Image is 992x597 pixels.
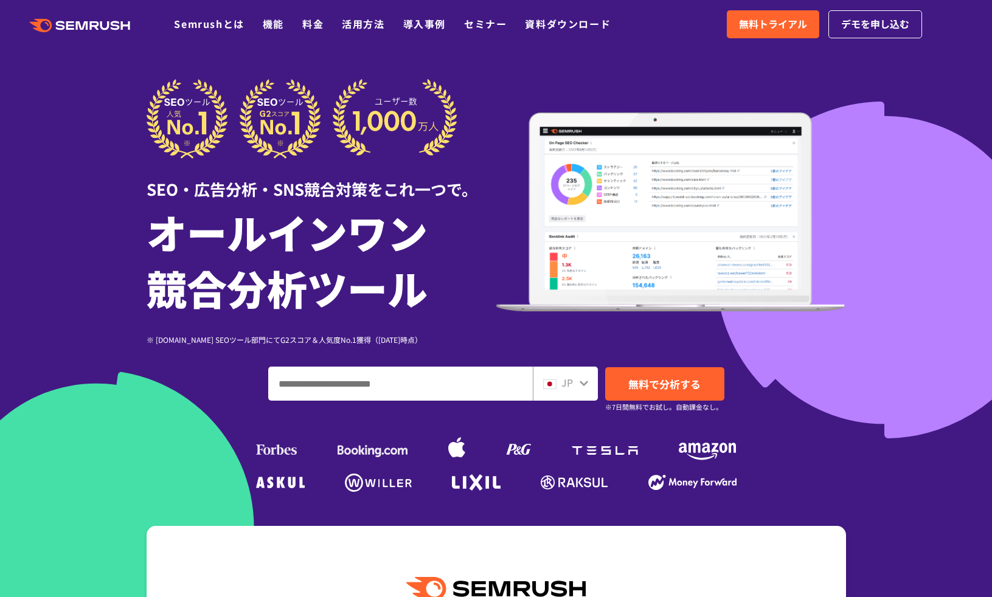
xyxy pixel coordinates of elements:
a: Semrushとは [174,16,244,31]
span: 無料トライアル [739,16,807,32]
div: ※ [DOMAIN_NAME] SEOツール部門にてG2スコア＆人気度No.1獲得（[DATE]時点） [147,334,496,345]
div: SEO・広告分析・SNS競合対策をこれ一つで。 [147,159,496,201]
a: 料金 [302,16,324,31]
small: ※7日間無料でお試し。自動課金なし。 [605,401,723,413]
span: JP [561,375,573,390]
a: セミナー [464,16,507,31]
h1: オールインワン 競合分析ツール [147,204,496,316]
a: 無料トライアル [727,10,819,38]
span: デモを申し込む [841,16,909,32]
a: 機能 [263,16,284,31]
a: 無料で分析する [605,367,724,401]
a: デモを申し込む [828,10,922,38]
a: 活用方法 [342,16,384,31]
span: 無料で分析する [628,376,701,392]
input: ドメイン、キーワードまたはURLを入力してください [269,367,532,400]
a: 資料ダウンロード [525,16,611,31]
a: 導入事例 [403,16,446,31]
